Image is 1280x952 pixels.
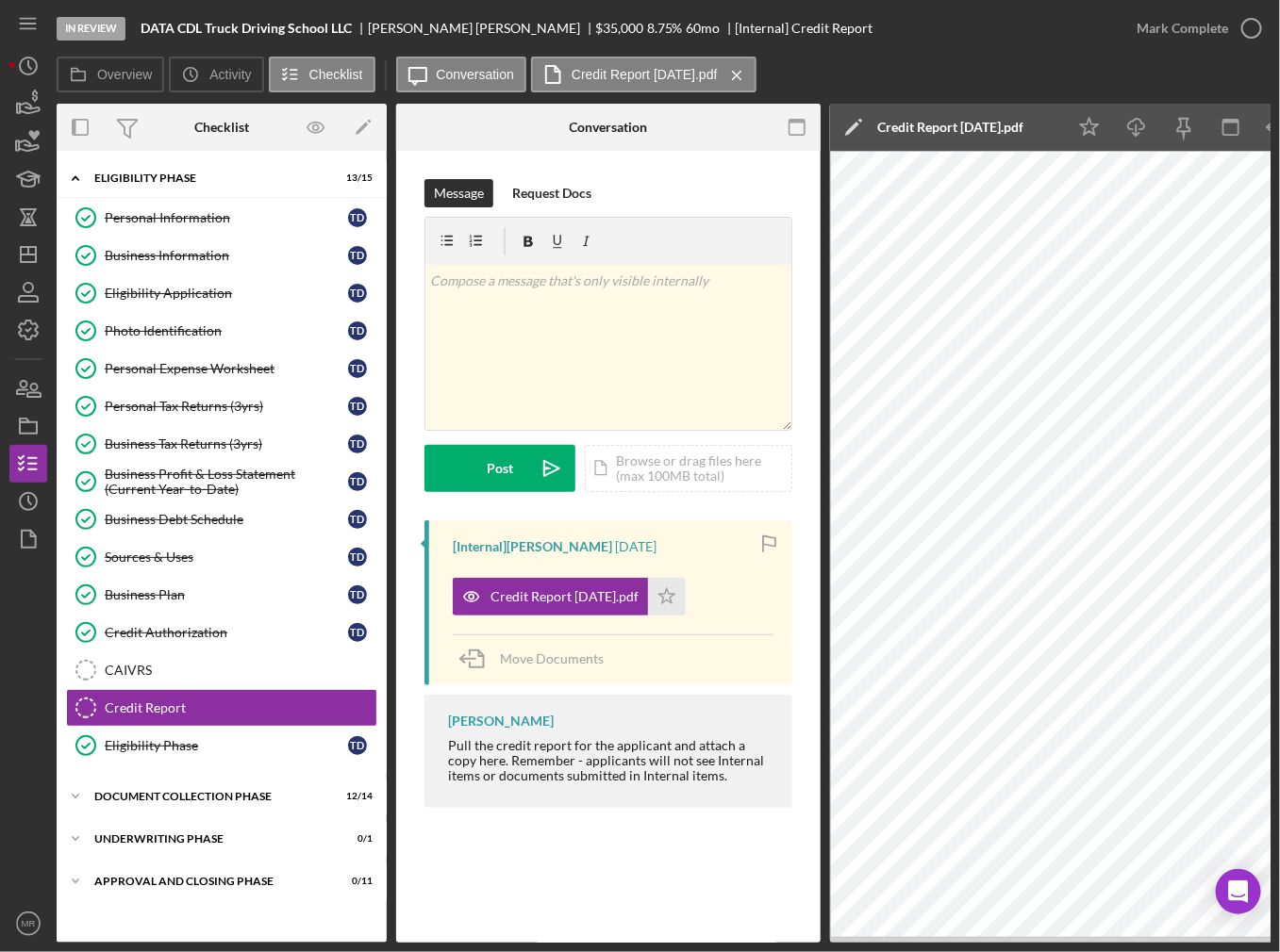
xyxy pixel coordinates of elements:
[105,361,348,376] div: Personal Expense Worksheet
[105,663,376,678] div: CAIVRS
[66,538,377,576] a: Sources & UsesTD
[1118,9,1271,47] button: Mark Complete
[348,623,367,642] div: T D
[348,246,367,265] div: T D
[339,876,373,887] div: 0 / 11
[647,21,683,36] div: 8.75 %
[487,445,513,492] div: Post
[94,791,325,802] div: Document Collection Phase
[437,67,515,82] label: Conversation
[105,399,348,414] div: Personal Tax Returns (3yrs)
[570,120,648,135] div: Conversation
[503,179,601,207] button: Request Docs
[490,589,639,604] div: Credit Report [DATE].pdf
[348,585,367,604] div: T D
[500,650,604,666] span: Move Documents
[105,738,348,753] div: Eligibility Phase
[309,67,363,82] label: Checklist
[194,120,249,135] div: Checklist
[339,833,373,845] div: 0 / 1
[66,463,377,501] a: Business Profit & Loss Statement (Current Year-to-Date)TD
[94,172,325,184] div: Eligibility Phase
[105,700,376,715] div: Credit Report
[66,274,377,312] a: Eligibility ApplicationTD
[105,467,348,497] div: Business Profit & Loss Statement (Current Year-to-Date)
[105,625,348,640] div: Credit Authorization
[94,876,325,887] div: Approval and Closing Phase
[348,208,367,227] div: T D
[348,321,367,340] div: T D
[105,286,348,301] div: Eligibility Application
[57,17,125,41] div: In Review
[453,578,686,616] button: Credit Report [DATE].pdf
[105,323,348,338] div: Photo Identification
[615,539,657,554] time: 2024-12-20 15:26
[269,57,375,92] button: Checklist
[105,248,348,263] div: Business Information
[448,714,554,729] div: [PERSON_NAME]
[66,576,377,614] a: Business PlanTD
[105,436,348,451] div: Business Tax Returns (3yrs)
[105,512,348,527] div: Business Debt Schedule
[348,397,367,416] div: T D
[66,727,377,764] a: Eligibility PhaseTD
[9,905,47,943] button: MR
[105,587,348,602] div: Business Plan
[736,21,873,36] div: [Internal] Credit Report
[424,179,493,207] button: Message
[66,651,377,689] a: CAIVRS
[94,833,325,845] div: Underwriting Phase
[97,67,152,82] label: Overview
[105,210,348,225] div: Personal Information
[572,67,718,82] label: Credit Report [DATE].pdf
[66,387,377,425] a: Personal Tax Returns (3yrs)TD
[368,21,596,36] div: [PERSON_NAME] [PERSON_NAME]
[434,179,484,207] div: Message
[348,510,367,529] div: T D
[66,689,377,727] a: Credit Report
[339,172,373,184] div: 13 / 15
[57,57,164,92] button: Overview
[453,539,612,554] div: [Internal] [PERSON_NAME]
[66,614,377,651] a: Credit AuthorizationTD
[348,359,367,378] div: T D
[348,548,367,566] div: T D
[66,501,377,538] a: Business Debt ScheduleTD
[448,738,773,783] div: Pull the credit report for the applicant and attach a copy here. Remember - applicants will not s...
[22,919,36,929] text: MR
[531,57,756,92] button: Credit Report [DATE].pdf
[348,435,367,453] div: T D
[1216,869,1261,914] div: Open Intercom Messenger
[1137,9,1228,47] div: Mark Complete
[348,472,367,491] div: T D
[348,284,367,303] div: T D
[348,736,367,755] div: T D
[596,20,644,36] span: $35,000
[512,179,591,207] div: Request Docs
[169,57,263,92] button: Activity
[66,312,377,350] a: Photo IdentificationTD
[686,21,720,36] div: 60 mo
[66,425,377,463] a: Business Tax Returns (3yrs)TD
[453,635,623,682] button: Move Documents
[209,67,251,82] label: Activity
[141,21,352,36] b: DATA CDL Truck Driving School LLC
[66,350,377,387] a: Personal Expense WorksheetTD
[339,791,373,802] div: 12 / 14
[396,57,527,92] button: Conversation
[105,550,348,565] div: Sources & Uses
[877,120,1023,135] div: Credit Report [DATE].pdf
[424,445,575,492] button: Post
[66,237,377,274] a: Business InformationTD
[66,199,377,237] a: Personal InformationTD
